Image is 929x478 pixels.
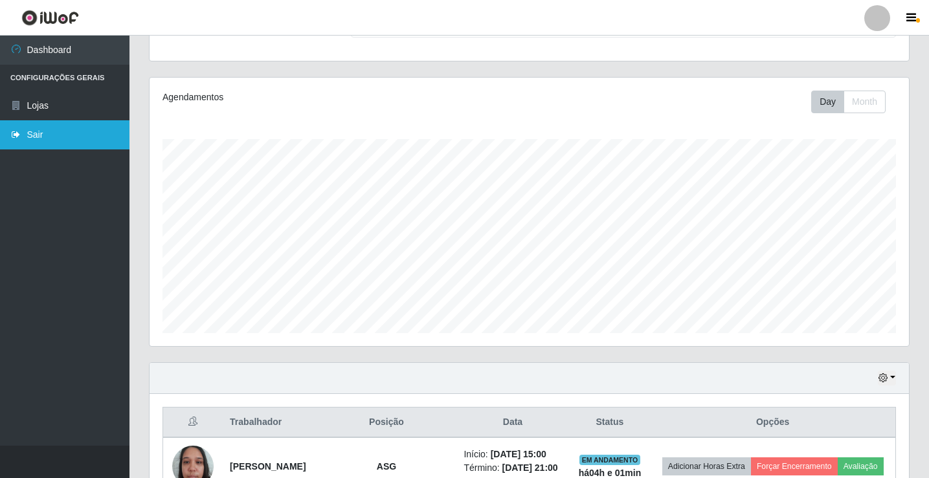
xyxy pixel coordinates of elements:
button: Day [811,91,844,113]
button: Adicionar Horas Extra [662,457,751,475]
th: Status [570,407,651,438]
div: First group [811,91,886,113]
strong: [PERSON_NAME] [230,461,306,472]
li: Término: [464,461,561,475]
button: Forçar Encerramento [751,457,838,475]
button: Avaliação [838,457,884,475]
button: Month [844,91,886,113]
th: Posição [317,407,456,438]
th: Trabalhador [222,407,317,438]
th: Opções [650,407,895,438]
li: Início: [464,448,561,461]
span: EM ANDAMENTO [579,455,641,465]
img: CoreUI Logo [21,10,79,26]
div: Agendamentos [162,91,457,104]
strong: ASG [377,461,396,472]
th: Data [456,407,569,438]
time: [DATE] 21:00 [502,462,558,473]
time: [DATE] 15:00 [491,449,546,459]
div: Toolbar with button groups [811,91,896,113]
strong: há 04 h e 01 min [579,468,642,478]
